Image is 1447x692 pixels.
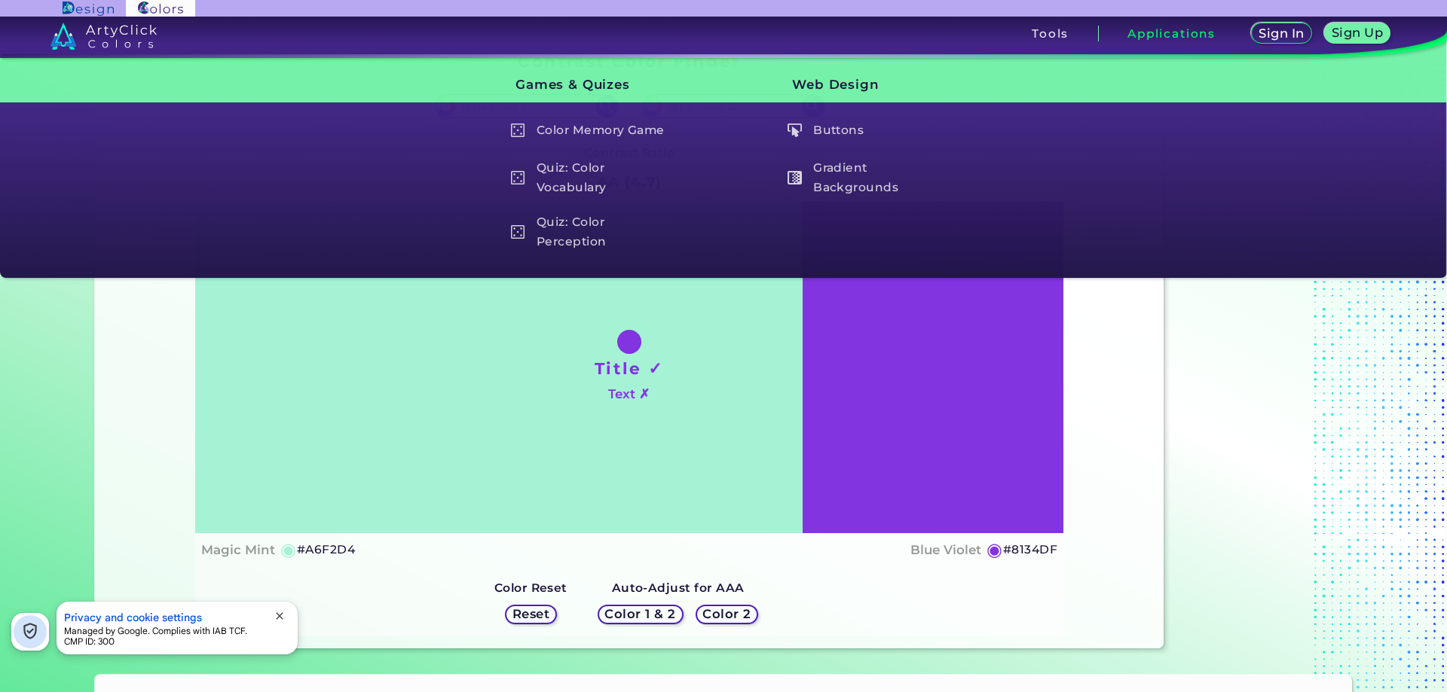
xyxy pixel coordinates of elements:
h3: Applications [1127,28,1216,39]
h5: Gradient Backgrounds [780,157,956,200]
img: icon_game_white.svg [511,225,525,239]
h5: ◉ [987,541,1003,559]
img: icon_game_white.svg [511,123,525,138]
h3: Web Design [767,66,957,104]
img: icon_click_button_white.svg [788,123,802,138]
iframe: Advertisement [1170,47,1358,654]
h5: ◉ [280,541,297,559]
strong: Color Reset [494,581,567,595]
a: Quiz: Color Vocabulary [502,157,680,200]
img: logo_artyclick_colors_white.svg [50,23,157,50]
img: icon_game_white.svg [511,171,525,185]
h4: Blue Violet [910,539,981,561]
h5: #8134DF [1003,540,1057,559]
h5: Sign Up [1331,26,1383,39]
h3: Tools [1032,28,1069,39]
h4: Text ✗ [608,383,650,405]
h5: Reset [512,608,549,620]
h4: Magic Mint [201,539,275,561]
a: Gradient Backgrounds [779,157,957,200]
img: icon_gradient_white.svg [788,171,802,185]
h3: Games & Quizes [490,66,680,104]
h5: Color 1 & 2 [604,608,677,620]
a: Sign Up [1323,23,1390,44]
a: Quiz: Color Perception [502,211,680,254]
strong: Auto-Adjust for AAA [612,581,745,595]
h5: Color Memory Game [503,116,679,145]
h5: Quiz: Color Vocabulary [503,157,679,200]
a: Sign In [1250,23,1313,44]
h1: Title ✓ [595,357,664,380]
h5: #A6F2D4 [297,540,355,559]
h5: Buttons [780,116,956,145]
h5: Color 2 [702,608,751,620]
h5: Sign In [1259,27,1305,40]
h5: Quiz: Color Perception [503,211,679,254]
img: ArtyClick Design logo [63,2,113,16]
a: Buttons [779,116,957,145]
a: Color Memory Game [502,116,680,145]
